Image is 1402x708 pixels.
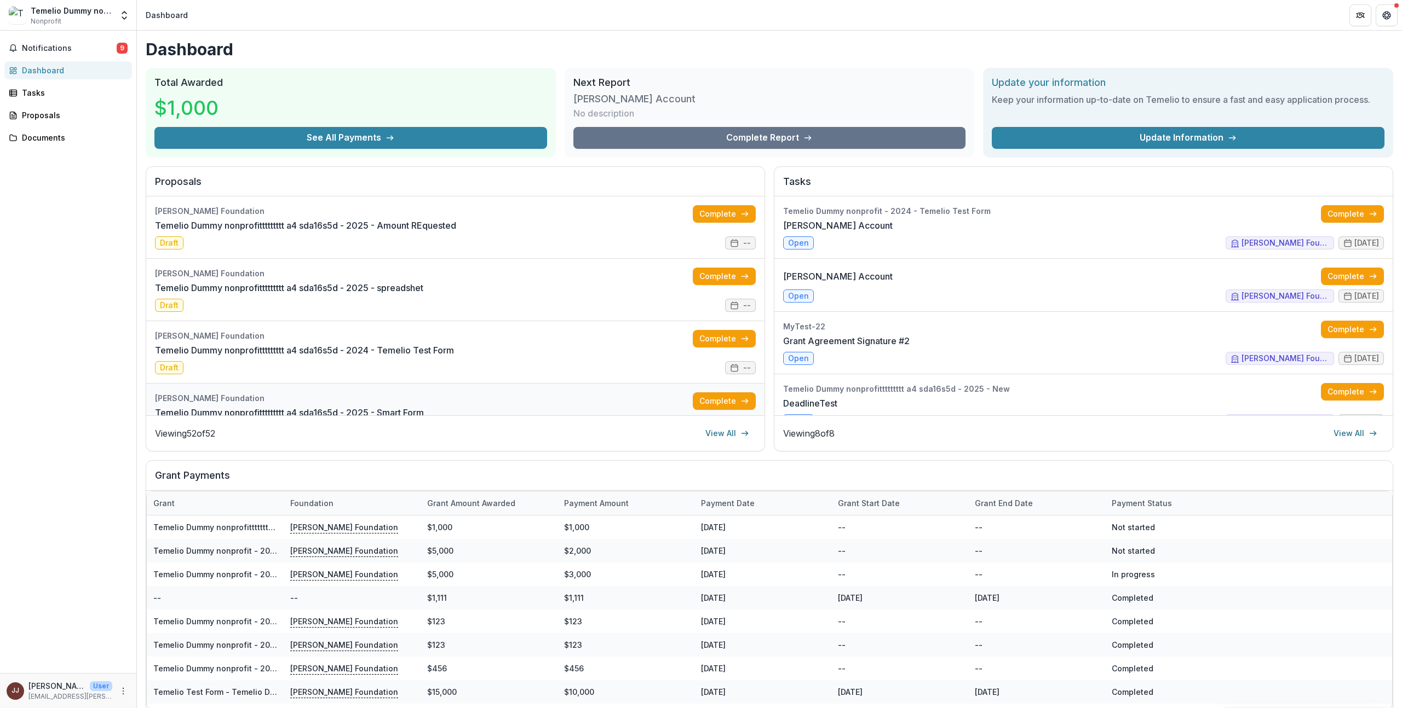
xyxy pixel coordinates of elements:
div: Grant amount awarded [421,491,558,515]
p: [PERSON_NAME] Foundation [290,544,398,556]
div: [DATE] [694,562,831,586]
div: Completed [1105,657,1242,680]
a: Temelio Dummy nonprofit - 2024 - Temelio Test Form [153,570,359,579]
button: Partners [1349,4,1371,26]
div: $2,000 [558,539,694,562]
nav: breadcrumb [141,7,192,23]
div: -- [831,539,968,562]
a: Complete [1321,268,1384,285]
a: Tasks [4,84,132,102]
h2: Total Awarded [154,77,547,89]
a: Complete [1321,321,1384,338]
div: $123 [558,633,694,657]
div: $456 [421,657,558,680]
div: [DATE] [694,657,831,680]
div: Payment Amount [558,491,694,515]
div: -- [831,657,968,680]
div: Grant start date [831,491,968,515]
div: Temelio Dummy nonprofittttttttt a4 sda16s5d [31,5,112,16]
div: Payment date [694,491,831,515]
div: [DATE] [694,515,831,539]
div: [DATE] [831,586,968,610]
div: $15,000 [421,680,558,704]
h2: Grant Payments [155,469,1384,490]
p: [PERSON_NAME] Foundation [290,686,398,698]
div: In progress [1105,562,1242,586]
p: [PERSON_NAME] [PERSON_NAME] [PERSON_NAME] [28,680,85,692]
p: [EMAIL_ADDRESS][PERSON_NAME][DOMAIN_NAME] [28,692,112,701]
div: $1,111 [421,586,558,610]
p: Viewing 52 of 52 [155,427,215,440]
p: [PERSON_NAME] Foundation [290,521,398,533]
div: Grant [147,497,181,509]
div: Dashboard [146,9,188,21]
span: Nonprofit [31,16,61,26]
div: [DATE] [694,586,831,610]
div: Grant start date [831,497,906,509]
a: Documents [4,129,132,147]
div: $123 [421,633,558,657]
p: [PERSON_NAME] Foundation [290,662,398,674]
h3: $1,000 [154,93,237,123]
div: $123 [558,610,694,633]
p: No description [573,107,634,120]
div: Foundation [284,497,340,509]
h3: Keep your information up-to-date on Temelio to ensure a fast and easy application process. [992,93,1384,106]
div: $10,000 [558,680,694,704]
div: Not started [1105,515,1242,539]
div: Grant end date [968,497,1039,509]
p: [PERSON_NAME] Foundation [290,568,398,580]
div: Jonah Jonah Jonah [12,687,19,694]
a: [PERSON_NAME] Account [783,270,893,283]
div: $456 [558,657,694,680]
div: -- [968,657,1105,680]
div: -- [968,515,1105,539]
img: Temelio Dummy nonprofittttttttt a4 sda16s5d [9,7,26,24]
div: Proposals [22,109,123,121]
p: [PERSON_NAME] Foundation [290,615,398,627]
div: Grant [147,491,284,515]
div: Not started [1105,539,1242,562]
div: -- [968,610,1105,633]
span: Notifications [22,44,117,53]
a: Temelio Dummy nonprofittttttttt a4 sda16s5d - 2025 - Amount REquested [155,219,456,232]
div: -- [831,633,968,657]
a: Temelio Dummy nonprofittttttttt a4 sda16s5d - 2025 - Smart Form [155,406,424,419]
span: 9 [117,43,128,54]
div: $123 [421,610,558,633]
div: Completed [1105,680,1242,704]
a: Complete [1321,205,1384,223]
div: -- [968,539,1105,562]
div: Grant end date [968,491,1105,515]
div: -- [831,610,968,633]
div: -- [831,562,968,586]
div: $1,000 [421,515,558,539]
div: Completed [1105,610,1242,633]
div: Payment status [1105,491,1242,515]
button: More [117,684,130,698]
div: Payment date [694,497,761,509]
p: Viewing 8 of 8 [783,427,835,440]
a: Temelio Dummy nonprofittttttttt a4 sda16s5d - 2024 - Temelio Test Form [155,344,454,357]
h1: Dashboard [146,39,1393,59]
p: [PERSON_NAME] Foundation [290,639,398,651]
button: See All Payments [154,127,547,149]
div: Documents [22,132,123,143]
div: [DATE] [968,680,1105,704]
a: Update Information [992,127,1384,149]
a: Temelio Dummy nonprofittttttttt a4 sda16s5d - 2025 - spreadshet [155,281,423,294]
div: $3,000 [558,562,694,586]
a: Complete [1321,383,1384,401]
div: [DATE] [694,610,831,633]
a: Complete [693,330,756,347]
a: Temelio Dummy nonprofittttttttt a4 sda16s5d - 2025 - Number question [153,523,426,532]
a: DeadlineTest [783,397,837,410]
div: Foundation [284,491,421,515]
div: $1,111 [558,586,694,610]
div: Tasks [22,87,123,98]
a: View All [1327,425,1384,442]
